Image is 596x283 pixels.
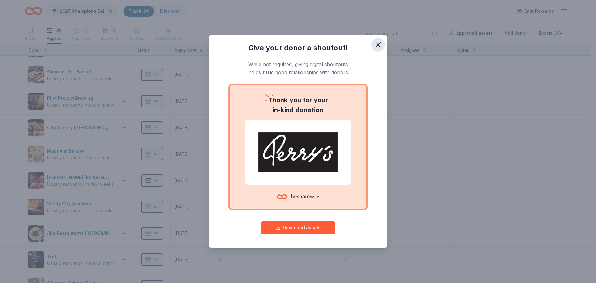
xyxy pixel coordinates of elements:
[261,221,335,234] button: Download assets
[252,132,344,172] img: Perry's Steakhouse
[221,43,375,53] h3: Give your donor a shoutout!
[245,95,351,115] p: you for your in-kind donation
[269,96,288,104] span: Thank
[221,60,375,77] p: While not required, giving digital shoutouts helps build good relationships with donors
